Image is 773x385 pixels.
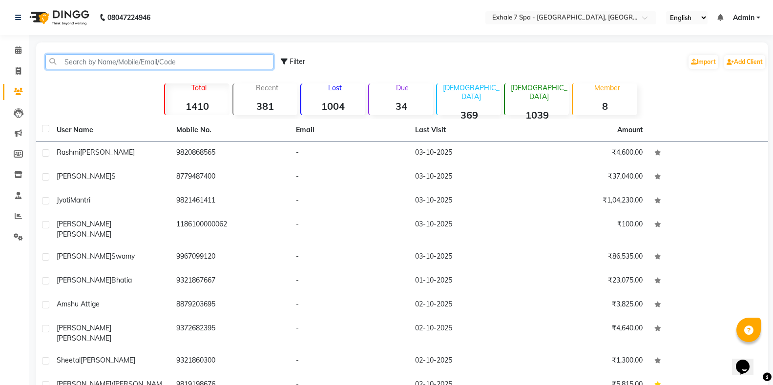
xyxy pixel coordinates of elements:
[170,269,290,293] td: 9321867667
[290,245,410,269] td: -
[57,148,80,157] span: Rashmi
[57,276,111,284] span: [PERSON_NAME]
[290,119,410,142] th: Email
[57,324,111,332] span: [PERSON_NAME]
[290,57,305,66] span: Filter
[111,276,132,284] span: Bhatia
[409,189,529,213] td: 03-10-2025
[529,165,648,189] td: ₹37,040.00
[577,83,637,92] p: Member
[409,293,529,317] td: 02-10-2025
[170,213,290,245] td: 1186100000062
[409,245,529,269] td: 03-10-2025
[111,172,116,181] span: S
[51,119,170,142] th: User Name
[45,54,273,69] input: Search by Name/Mobile/Email/Code
[529,349,648,373] td: ₹1,300.00
[409,269,529,293] td: 01-10-2025
[233,100,297,112] strong: 381
[111,252,135,261] span: Swamy
[237,83,297,92] p: Recent
[170,245,290,269] td: 9967099120
[57,220,111,228] span: [PERSON_NAME]
[57,230,111,239] span: [PERSON_NAME]
[25,4,92,31] img: logo
[529,293,648,317] td: ₹3,825.00
[290,269,410,293] td: -
[290,317,410,349] td: -
[170,119,290,142] th: Mobile No.
[57,334,111,343] span: [PERSON_NAME]
[57,356,81,365] span: Sheetal
[724,55,765,69] a: Add Client
[290,142,410,165] td: -
[290,189,410,213] td: -
[170,189,290,213] td: 9821461411
[529,245,648,269] td: ₹86,535.00
[529,269,648,293] td: ₹23,075.00
[165,100,229,112] strong: 1410
[409,349,529,373] td: 02-10-2025
[170,142,290,165] td: 9820868565
[409,165,529,189] td: 03-10-2025
[170,317,290,349] td: 9372682395
[170,293,290,317] td: 8879203695
[290,349,410,373] td: -
[529,189,648,213] td: ₹1,04,230.00
[689,55,718,69] a: Import
[409,142,529,165] td: 03-10-2025
[170,165,290,189] td: 8779487400
[529,317,648,349] td: ₹4,640.00
[70,196,90,204] span: Mantri
[573,100,637,112] strong: 8
[409,119,529,142] th: Last Visit
[57,172,111,181] span: [PERSON_NAME]
[409,317,529,349] td: 02-10-2025
[301,100,365,112] strong: 1004
[81,356,135,365] span: [PERSON_NAME]
[371,83,433,92] p: Due
[170,349,290,373] td: 9321860300
[437,109,501,121] strong: 369
[529,213,648,245] td: ₹100.00
[290,293,410,317] td: -
[733,13,754,23] span: Admin
[57,196,70,204] span: Jyoti
[441,83,501,101] p: [DEMOGRAPHIC_DATA]
[369,100,433,112] strong: 34
[169,83,229,92] p: Total
[57,300,100,308] span: Amshu Attige
[529,142,648,165] td: ₹4,600.00
[611,119,648,141] th: Amount
[509,83,569,101] p: [DEMOGRAPHIC_DATA]
[290,213,410,245] td: -
[290,165,410,189] td: -
[732,346,763,375] iframe: chat widget
[409,213,529,245] td: 03-10-2025
[57,252,111,261] span: [PERSON_NAME]
[80,148,135,157] span: [PERSON_NAME]
[107,4,150,31] b: 08047224946
[505,109,569,121] strong: 1039
[305,83,365,92] p: Lost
